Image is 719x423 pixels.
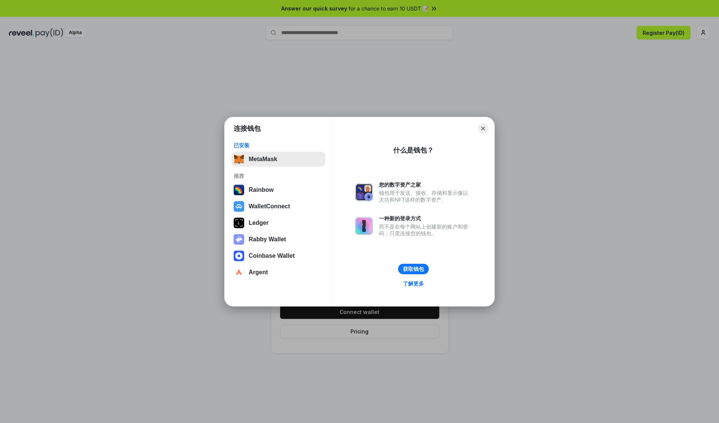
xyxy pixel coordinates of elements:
[231,215,325,230] button: Ledger
[234,218,244,228] img: svg+xml,%3Csvg%20xmlns%3D%22http%3A%2F%2Fwww.w3.org%2F2000%2Fsvg%22%20width%3D%2228%22%20height%3...
[234,251,244,261] img: svg+xml,%3Csvg%20width%3D%2228%22%20height%3D%2228%22%20viewBox%3D%220%200%2028%2028%22%20fill%3D...
[231,232,325,247] button: Rabby Wallet
[234,201,244,212] img: svg+xml,%3Csvg%20width%3D%2228%22%20height%3D%2228%22%20viewBox%3D%220%200%2028%2028%22%20fill%3D...
[403,280,424,287] div: 了解更多
[234,173,323,179] div: 推荐
[231,182,325,197] button: Rainbow
[393,146,434,155] div: 什么是钱包？
[234,185,244,195] img: svg+xml,%3Csvg%20width%3D%22120%22%20height%3D%22120%22%20viewBox%3D%220%200%20120%20120%22%20fil...
[379,215,472,222] div: 一种新的登录方式
[403,266,424,272] div: 获取钱包
[379,181,472,188] div: 您的数字资产之家
[231,248,325,263] button: Coinbase Wallet
[234,154,244,164] img: svg+xml,%3Csvg%20fill%3D%22none%22%20height%3D%2233%22%20viewBox%3D%220%200%2035%2033%22%20width%...
[234,267,244,278] img: svg+xml,%3Csvg%20width%3D%2228%22%20height%3D%2228%22%20viewBox%3D%220%200%2028%2028%22%20fill%3D...
[249,156,277,163] div: MetaMask
[379,223,472,237] div: 而不是在每个网站上创建新的账户和密码，只需连接您的钱包。
[249,269,268,276] div: Argent
[234,234,244,245] img: svg+xml,%3Csvg%20xmlns%3D%22http%3A%2F%2Fwww.w3.org%2F2000%2Fsvg%22%20fill%3D%22none%22%20viewBox...
[398,279,428,288] a: 了解更多
[355,183,373,201] img: svg+xml,%3Csvg%20xmlns%3D%22http%3A%2F%2Fwww.w3.org%2F2000%2Fsvg%22%20fill%3D%22none%22%20viewBox...
[231,152,325,167] button: MetaMask
[355,217,373,235] img: svg+xml,%3Csvg%20xmlns%3D%22http%3A%2F%2Fwww.w3.org%2F2000%2Fsvg%22%20fill%3D%22none%22%20viewBox...
[249,203,290,210] div: WalletConnect
[234,124,261,133] h1: 连接钱包
[231,265,325,280] button: Argent
[234,142,323,149] div: 已安装
[398,264,429,274] button: 获取钱包
[379,190,472,203] div: 钱包用于发送、接收、存储和显示像以太坊和NFT这样的数字资产。
[249,236,286,243] div: Rabby Wallet
[249,253,295,259] div: Coinbase Wallet
[478,123,488,134] button: Close
[249,187,274,193] div: Rainbow
[249,220,269,226] div: Ledger
[231,199,325,214] button: WalletConnect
